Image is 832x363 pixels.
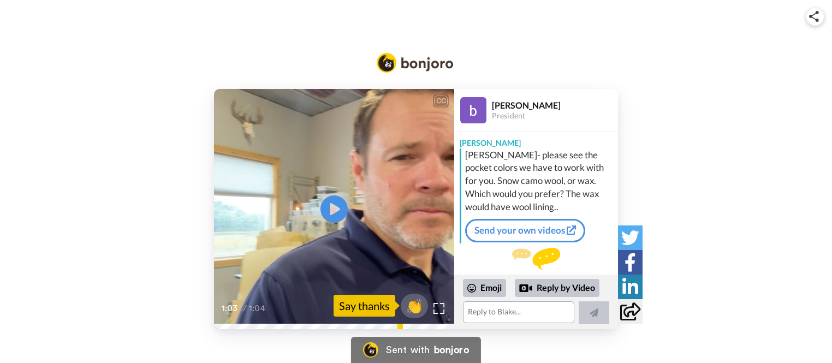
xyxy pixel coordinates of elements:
[809,11,819,22] img: ic_share.svg
[386,345,430,355] div: Sent with
[434,96,448,106] div: CC
[492,100,617,110] div: [PERSON_NAME]
[401,294,428,318] button: 👏
[351,337,481,363] a: Bonjoro LogoSent withbonjoro
[463,279,506,296] div: Emoji
[363,342,378,358] img: Bonjoro Logo
[243,302,247,315] span: /
[460,97,486,123] img: Profile Image
[334,295,395,317] div: Say thanks
[465,148,615,214] div: [PERSON_NAME]- please see the pocket colors we have to work with for you. Snow camo wool, or wax....
[519,282,532,295] div: Reply by Video
[434,345,469,355] div: bonjoro
[377,53,453,73] img: Bonjoro Logo
[492,111,617,121] div: President
[515,279,599,297] div: Reply by Video
[512,248,560,270] img: message.svg
[454,248,618,288] div: Send [PERSON_NAME] a reply.
[454,132,618,148] div: [PERSON_NAME]
[222,302,241,315] span: 1:03
[465,219,585,242] a: Send your own videos
[401,297,428,314] span: 👏
[433,303,444,314] img: Full screen
[249,302,268,315] span: 1:04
